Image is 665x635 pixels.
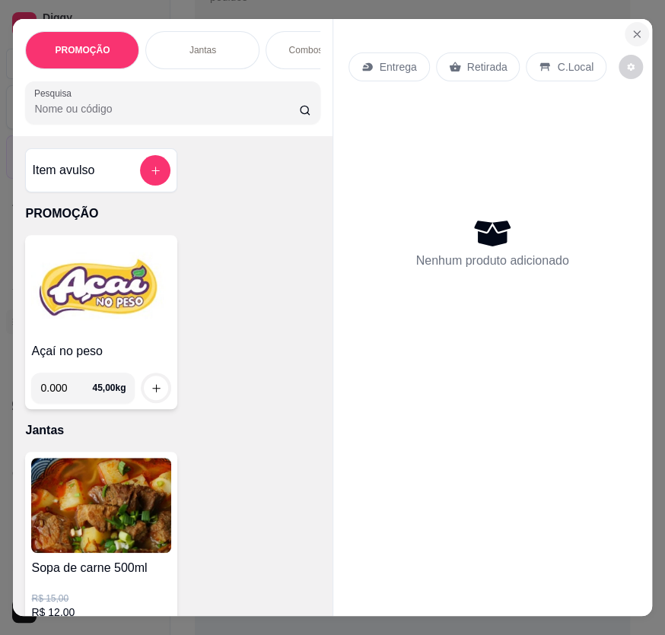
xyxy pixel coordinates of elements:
[31,559,171,577] h4: Sopa de carne 500ml
[380,59,417,75] p: Entrega
[189,44,216,56] p: Jantas
[34,87,77,100] label: Pesquisa
[55,44,110,56] p: PROMOÇÃO
[619,55,643,79] button: decrease-product-quantity
[140,155,170,186] button: add-separate-item
[288,44,357,56] p: Combos da casa
[31,458,171,553] img: product-image
[32,161,94,179] h4: Item avulso
[31,342,171,360] h4: Açaí no peso
[557,59,593,75] p: C.Local
[31,592,171,605] p: R$ 15,00
[31,605,171,620] p: R$ 12,00
[34,101,299,116] input: Pesquisa
[416,252,569,270] p: Nenhum produto adicionado
[31,241,171,336] img: product-image
[25,205,320,223] p: PROMOÇÃO
[467,59,508,75] p: Retirada
[144,376,168,400] button: increase-product-quantity
[40,373,92,403] input: 0.00
[25,421,320,440] p: Jantas
[625,22,649,46] button: Close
